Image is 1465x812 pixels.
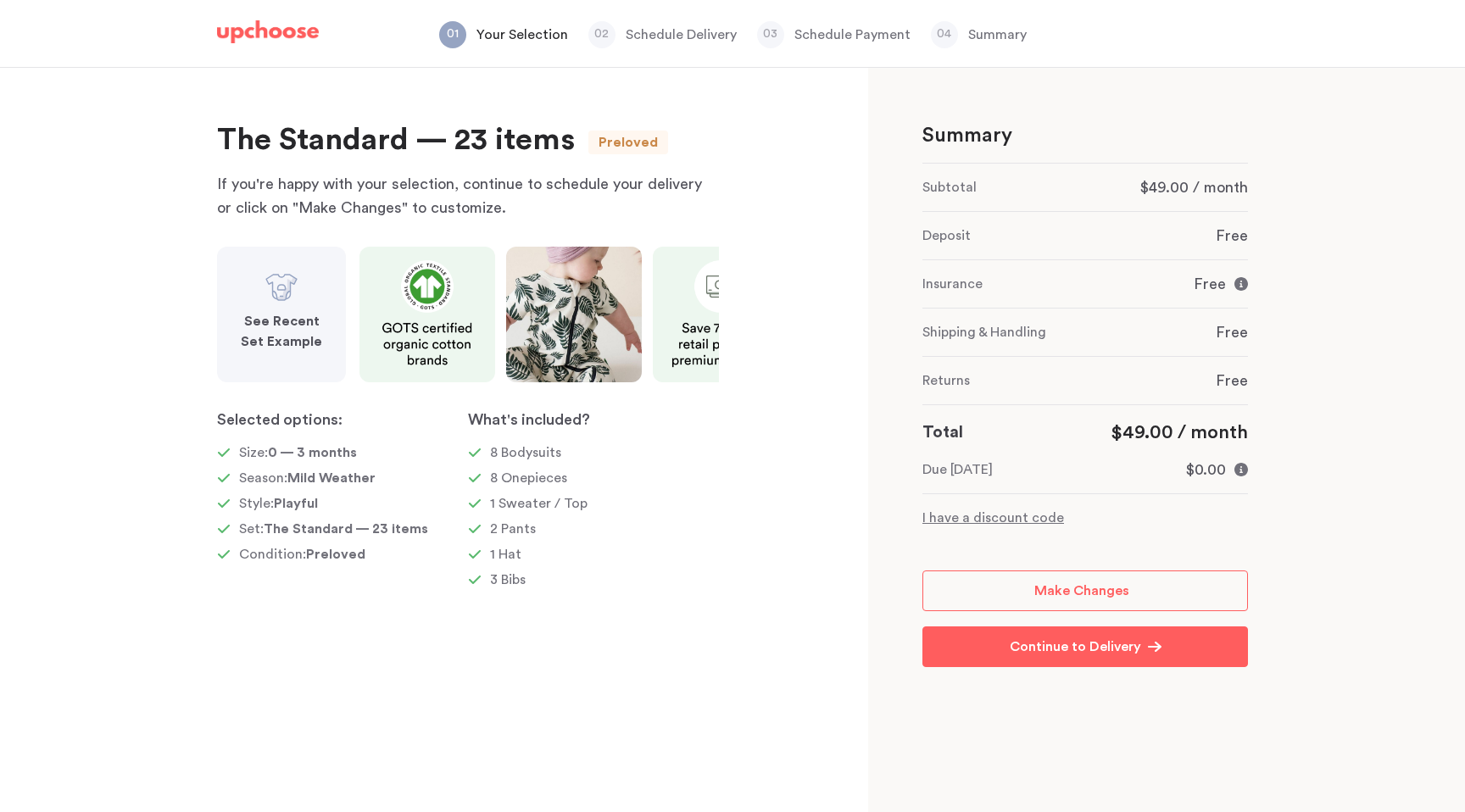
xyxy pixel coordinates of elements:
[1216,370,1248,391] p: Free
[439,24,466,44] p: 01
[1194,274,1226,294] p: Free
[264,522,428,536] span: The Standard — 23 items
[490,442,561,463] p: 8 Bodysuits
[217,20,319,52] a: UpChoose
[268,446,357,459] span: 0 — 3 months
[1186,459,1226,480] p: $0.00
[265,270,298,304] img: Bodysuit
[653,247,788,382] img: img3
[1010,637,1141,657] p: Continue to Delivery
[922,459,993,480] p: Due [DATE]
[626,25,737,45] p: Schedule Delivery
[239,519,428,539] p: Set:
[922,419,963,446] p: Total
[217,176,702,215] span: If you're happy with your selection, continue to schedule your delivery or click on "Make Changes...
[306,548,365,561] span: Preloved
[588,24,616,44] p: 02
[794,25,911,45] p: Schedule Payment
[217,409,468,430] p: Selected options:
[468,409,719,430] p: What's included?
[1216,322,1248,342] p: Free
[217,122,575,159] div: The Standard — 23 items
[217,20,319,44] img: UpChoose
[922,508,1248,528] p: I have a discount code
[239,442,357,463] p: Size:
[922,225,971,246] p: Deposit
[922,370,970,391] p: Returns
[476,25,568,45] p: Your Selection
[922,274,983,294] p: Insurance
[968,25,1027,45] p: Summary
[239,544,365,565] p: Condition:
[239,493,318,514] p: Style:
[239,468,376,488] p: Season:
[490,468,567,488] p: 8 Onepieces
[757,24,784,44] p: 03
[922,122,1012,149] p: Summary
[599,134,658,151] button: Preloved
[1111,423,1248,442] span: $49.00 / month
[506,247,642,382] img: img2
[490,544,521,565] p: 1 Hat
[490,519,536,539] p: 2 Pants
[287,471,376,485] span: Mild Weather
[1216,225,1248,246] p: Free
[490,493,588,514] p: 1 Sweater / Top
[931,24,958,44] p: 04
[359,247,495,382] img: img1
[1034,584,1129,598] span: Make Changes
[490,570,526,590] p: 3 Bibs
[922,322,1046,342] p: Shipping & Handling
[1140,180,1248,195] span: $49.00 / month
[922,163,1248,528] div: 0
[241,314,322,348] strong: See Recent Set Example
[922,177,977,197] p: Subtotal
[274,497,318,510] span: Playful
